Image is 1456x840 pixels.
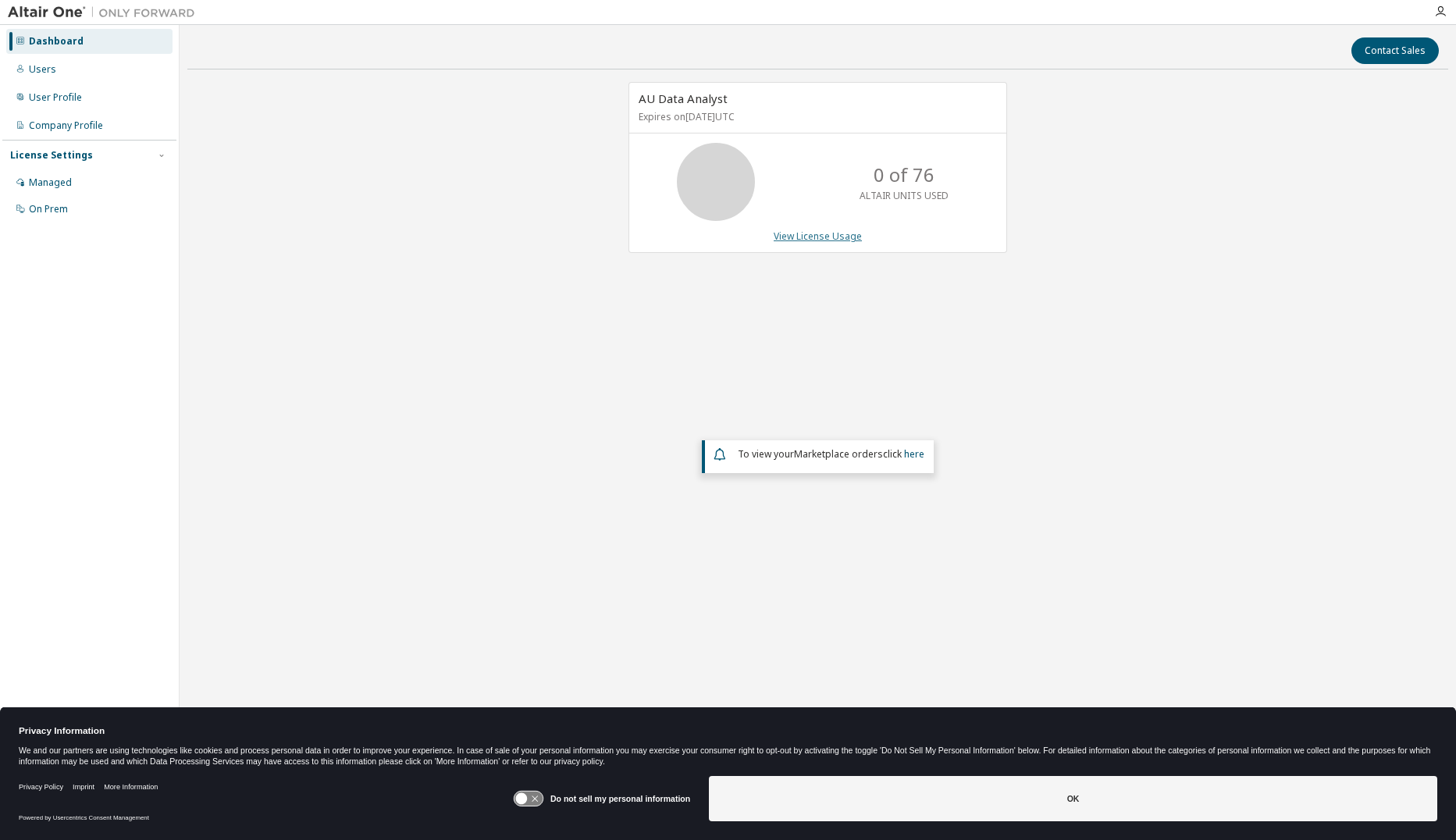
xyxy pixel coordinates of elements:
button: Contact Sales [1351,37,1439,64]
em: Marketplace orders [794,447,883,461]
div: Company Profile [29,119,103,132]
div: Managed [29,176,72,189]
p: ALTAIR UNITS USED [860,189,949,202]
img: Altair One [8,5,203,20]
span: To view your click [738,447,924,461]
p: 0 of 76 [874,162,934,188]
div: License Settings [10,149,93,162]
a: View License Usage [774,230,862,243]
span: AU Data Analyst [639,91,728,106]
div: Dashboard [29,35,84,48]
a: here [904,447,924,461]
p: Expires on [DATE] UTC [639,110,993,123]
div: On Prem [29,203,68,215]
div: Users [29,63,56,76]
div: User Profile [29,91,82,104]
